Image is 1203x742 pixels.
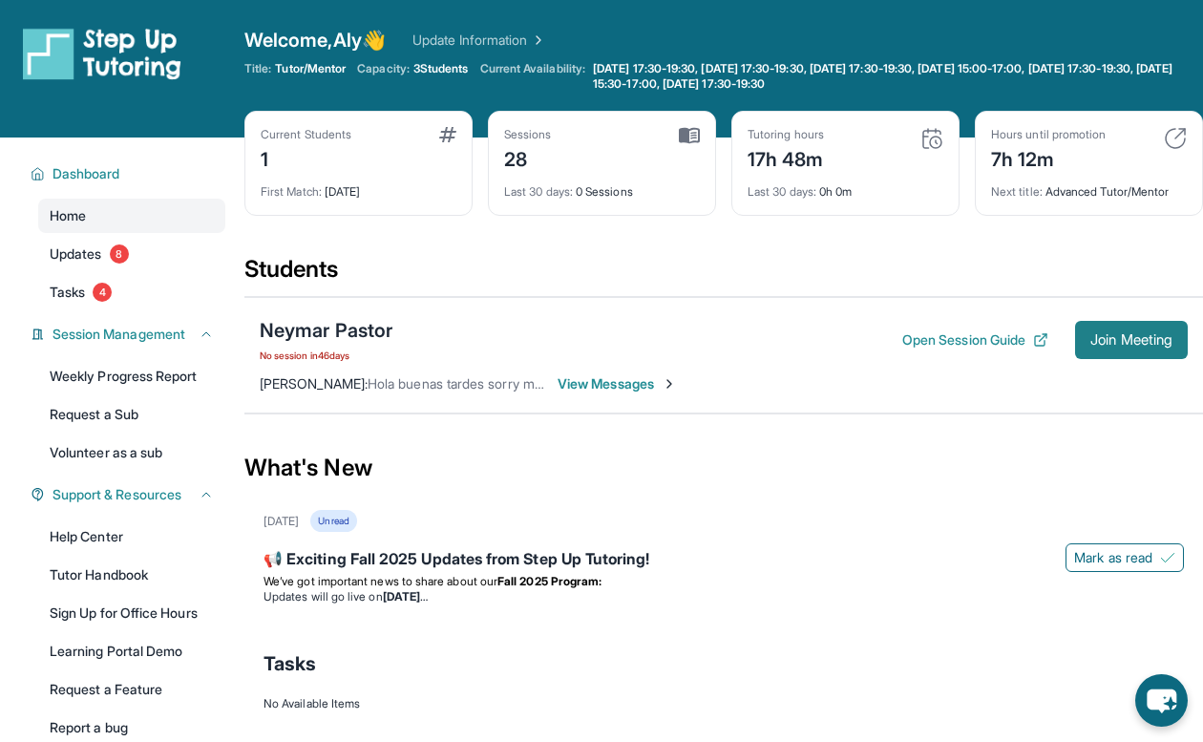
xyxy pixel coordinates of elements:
span: Current Availability: [480,61,585,92]
div: 17h 48m [748,142,824,173]
span: Mark as read [1074,548,1152,567]
div: 0 Sessions [504,173,700,200]
span: First Match : [261,184,322,199]
a: Request a Sub [38,397,225,432]
div: 28 [504,142,552,173]
img: Chevron-Right [662,376,677,392]
span: Tasks [264,650,316,677]
span: Dashboard [53,164,120,183]
span: Title: [244,61,271,76]
div: Hours until promotion [991,127,1106,142]
div: Sessions [504,127,552,142]
strong: [DATE] [383,589,428,604]
button: Join Meeting [1075,321,1188,359]
span: Capacity: [357,61,410,76]
a: Updates8 [38,237,225,271]
span: Join Meeting [1090,334,1172,346]
span: Session Management [53,325,185,344]
div: Neymar Pastor [260,317,392,344]
a: Sign Up for Office Hours [38,596,225,630]
img: Mark as read [1160,550,1175,565]
div: 7h 12m [991,142,1106,173]
span: We’ve got important news to share about our [264,574,497,588]
span: No session in 46 days [260,348,392,363]
a: Update Information [412,31,546,50]
li: Updates will go live on [264,589,1184,604]
span: 4 [93,283,112,302]
div: 1 [261,142,351,173]
div: Students [244,254,1203,296]
a: Learning Portal Demo [38,634,225,668]
span: [PERSON_NAME] : [260,375,368,392]
div: What's New [244,426,1203,510]
div: Advanced Tutor/Mentor [991,173,1187,200]
span: 8 [110,244,129,264]
button: Dashboard [45,164,214,183]
div: [DATE] [261,173,456,200]
a: Help Center [38,519,225,554]
div: Tutoring hours [748,127,824,142]
a: Request a Feature [38,672,225,707]
img: card [679,127,700,144]
span: Next title : [991,184,1043,199]
button: chat-button [1135,674,1188,727]
img: Chevron Right [527,31,546,50]
div: No Available Items [264,696,1184,711]
div: Current Students [261,127,351,142]
a: [DATE] 17:30-19:30, [DATE] 17:30-19:30, [DATE] 17:30-19:30, [DATE] 15:00-17:00, [DATE] 17:30-19:3... [589,61,1203,92]
button: Support & Resources [45,485,214,504]
a: Tutor Handbook [38,558,225,592]
span: Last 30 days : [504,184,573,199]
div: Unread [310,510,356,532]
a: Home [38,199,225,233]
a: Weekly Progress Report [38,359,225,393]
button: Session Management [45,325,214,344]
span: 3 Students [413,61,469,76]
span: Last 30 days : [748,184,816,199]
span: Updates [50,244,102,264]
div: 📢 Exciting Fall 2025 Updates from Step Up Tutoring! [264,547,1184,574]
span: Tutor/Mentor [275,61,346,76]
button: Open Session Guide [902,330,1048,350]
img: logo [23,27,181,80]
div: [DATE] [264,514,299,529]
a: Volunteer as a sub [38,435,225,470]
img: card [920,127,943,150]
div: 0h 0m [748,173,943,200]
strong: Fall 2025 Program: [497,574,601,588]
span: Support & Resources [53,485,181,504]
span: Hola buenas tardes sorry me puede mandar el link por favor gracias [368,375,777,392]
img: card [439,127,456,142]
a: Tasks4 [38,275,225,309]
span: Home [50,206,86,225]
img: card [1164,127,1187,150]
button: Mark as read [1066,543,1184,572]
span: Welcome, Aly 👋 [244,27,386,53]
span: Tasks [50,283,85,302]
span: View Messages [558,374,677,393]
span: [DATE] 17:30-19:30, [DATE] 17:30-19:30, [DATE] 17:30-19:30, [DATE] 15:00-17:00, [DATE] 17:30-19:3... [593,61,1199,92]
